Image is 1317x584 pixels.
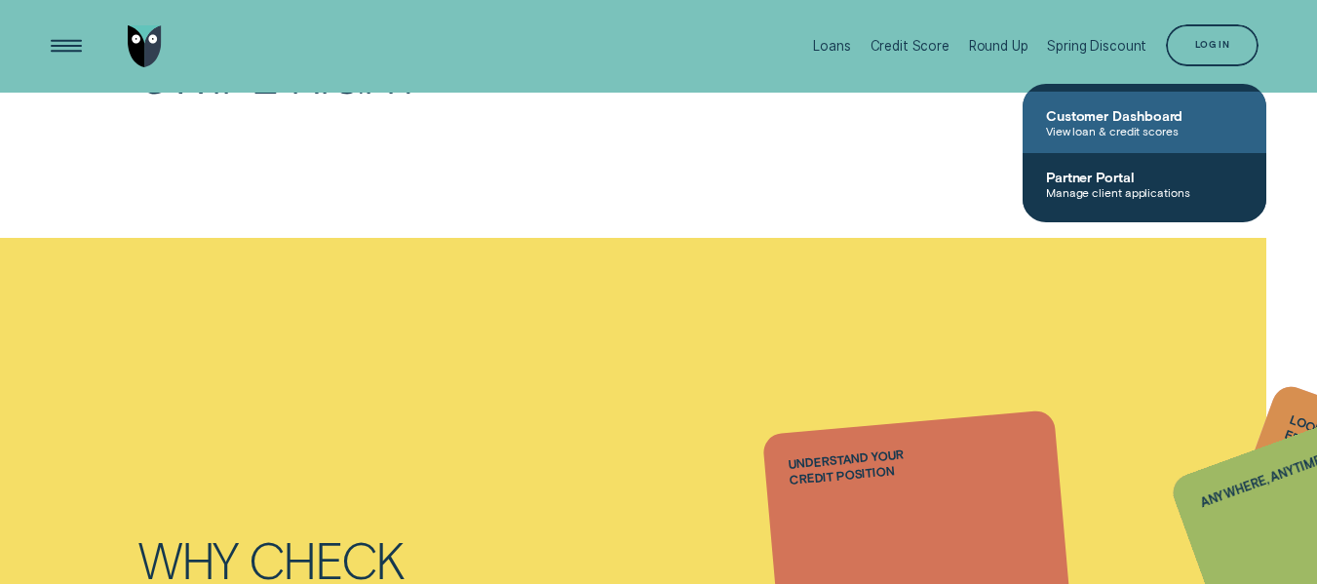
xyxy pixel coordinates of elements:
[969,38,1028,54] div: Round Up
[1023,92,1266,153] a: Customer DashboardView loan & credit scores
[1166,24,1259,66] button: Log in
[1046,169,1243,185] span: Partner Portal
[871,38,949,54] div: Credit Score
[46,25,88,67] button: Open Menu
[1046,107,1243,124] span: Customer Dashboard
[128,25,163,67] img: Wisr
[1047,38,1146,54] div: Spring Discount
[1046,185,1243,199] span: Manage client applications
[813,38,850,54] div: Loans
[1046,124,1243,137] span: View loan & credit scores
[1023,153,1266,214] a: Partner PortalManage client applications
